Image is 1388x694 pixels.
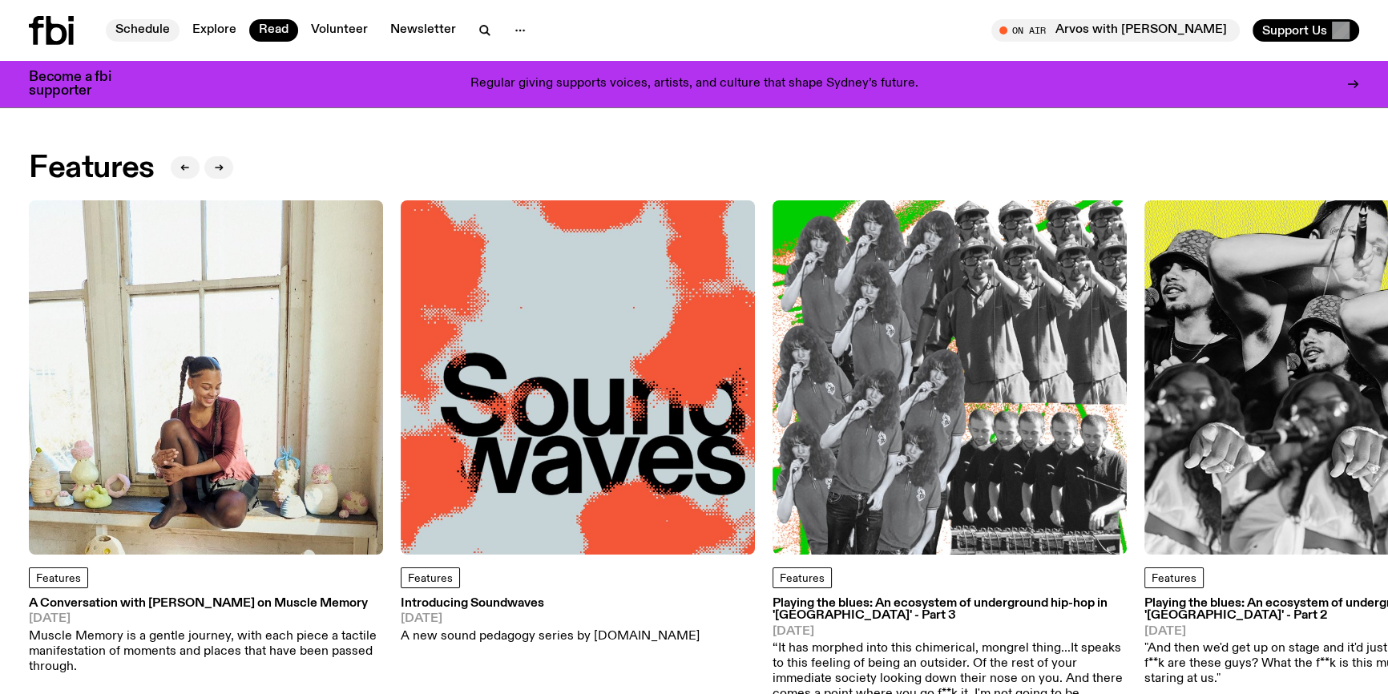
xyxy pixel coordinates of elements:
p: Regular giving supports voices, artists, and culture that shape Sydney’s future. [470,77,918,91]
span: [DATE] [401,613,700,625]
a: Volunteer [301,19,377,42]
p: A new sound pedagogy series by [DOMAIN_NAME] [401,629,700,644]
h3: Become a fbi supporter [29,71,131,98]
span: [DATE] [29,613,383,625]
a: Features [29,567,88,588]
p: Muscle Memory is a gentle journey, with each piece a tactile manifestation of moments and places ... [29,629,383,676]
h3: Playing the blues: An ecosystem of underground hip-hop in '[GEOGRAPHIC_DATA]' - Part 3 [773,598,1127,622]
button: Support Us [1253,19,1359,42]
h3: A Conversation with [PERSON_NAME] on Muscle Memory [29,598,383,610]
button: On AirArvos with [PERSON_NAME] [991,19,1240,42]
a: Read [249,19,298,42]
a: Newsletter [381,19,466,42]
a: Introducing Soundwaves[DATE]A new sound pedagogy series by [DOMAIN_NAME] [401,598,700,644]
a: Schedule [106,19,180,42]
span: Features [1152,573,1196,584]
a: Features [1144,567,1204,588]
span: [DATE] [773,626,1127,638]
a: Features [401,567,460,588]
a: A Conversation with [PERSON_NAME] on Muscle Memory[DATE]Muscle Memory is a gentle journey, with e... [29,598,383,675]
a: Features [773,567,832,588]
span: Features [36,573,81,584]
a: Explore [183,19,246,42]
img: The text Sound waves, with one word stacked upon another, in black text on a bluish-gray backgrou... [401,200,755,555]
span: Features [408,573,453,584]
span: Support Us [1262,23,1327,38]
h2: Features [29,154,155,183]
h3: Introducing Soundwaves [401,598,700,610]
span: Features [780,573,825,584]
